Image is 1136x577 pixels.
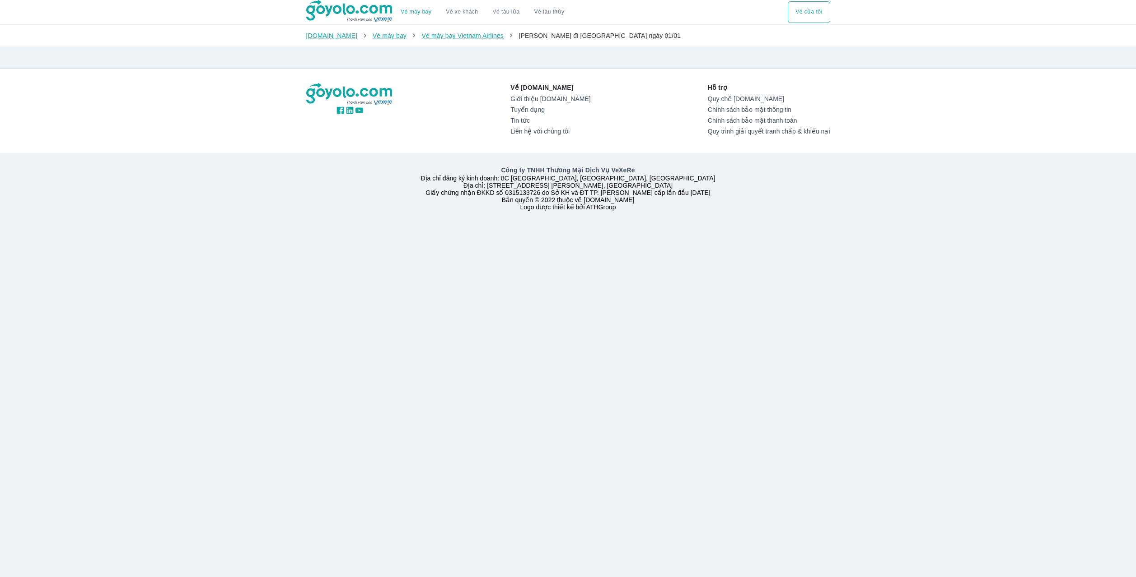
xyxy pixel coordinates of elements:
[708,95,830,102] a: Quy chế [DOMAIN_NAME]
[401,9,431,15] a: Vé máy bay
[708,117,830,124] a: Chính sách bảo mật thanh toán
[519,32,681,39] span: [PERSON_NAME] đi [GEOGRAPHIC_DATA] ngày 01/01
[393,1,571,23] div: choose transportation mode
[373,32,407,39] a: Vé máy bay
[510,128,590,135] a: Liên hệ với chúng tôi
[510,106,590,113] a: Tuyển dụng
[306,83,394,106] img: logo
[306,31,830,40] nav: breadcrumb
[308,166,828,175] p: Công ty TNHH Thương Mại Dịch Vụ VeXeRe
[708,128,830,135] a: Quy trình giải quyết tranh chấp & khiếu nại
[421,32,504,39] a: Vé máy bay Vietnam Airlines
[788,1,830,23] button: Vé của tôi
[301,166,836,211] div: Địa chỉ đăng ký kinh doanh: 8C [GEOGRAPHIC_DATA], [GEOGRAPHIC_DATA], [GEOGRAPHIC_DATA] Địa chỉ: [...
[527,1,571,23] button: Vé tàu thủy
[486,1,527,23] a: Vé tàu lửa
[708,106,830,113] a: Chính sách bảo mật thông tin
[510,95,590,102] a: Giới thiệu [DOMAIN_NAME]
[306,32,358,39] a: [DOMAIN_NAME]
[510,83,590,92] p: Về [DOMAIN_NAME]
[788,1,830,23] div: choose transportation mode
[708,83,830,92] p: Hỗ trợ
[446,9,478,15] a: Vé xe khách
[510,117,590,124] a: Tin tức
